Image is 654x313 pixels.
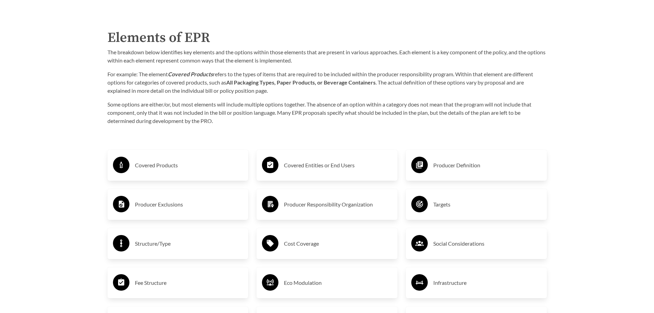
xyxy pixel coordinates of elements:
[433,238,541,249] h3: Social Considerations
[135,199,243,210] h3: Producer Exclusions
[284,238,392,249] h3: Cost Coverage
[135,277,243,288] h3: Fee Structure
[135,160,243,171] h3: Covered Products
[107,70,547,95] p: For example: The element refers to the types of items that are required to be included within the...
[226,79,376,86] strong: All Packaging Types, Paper Products, or Beverage Containers
[107,27,547,48] h2: Elements of EPR
[433,160,541,171] h3: Producer Definition
[284,277,392,288] h3: Eco Modulation
[284,160,392,171] h3: Covered Entities or End Users
[433,199,541,210] h3: Targets
[168,71,213,77] strong: Covered Products
[107,100,547,125] p: Some options are either/or, but most elements will include multiple options together. The absence...
[284,199,392,210] h3: Producer Responsibility Organization
[433,277,541,288] h3: Infrastructure
[107,48,547,65] p: The breakdown below identifies key elements and the options within those elements that are presen...
[135,238,243,249] h3: Structure/Type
